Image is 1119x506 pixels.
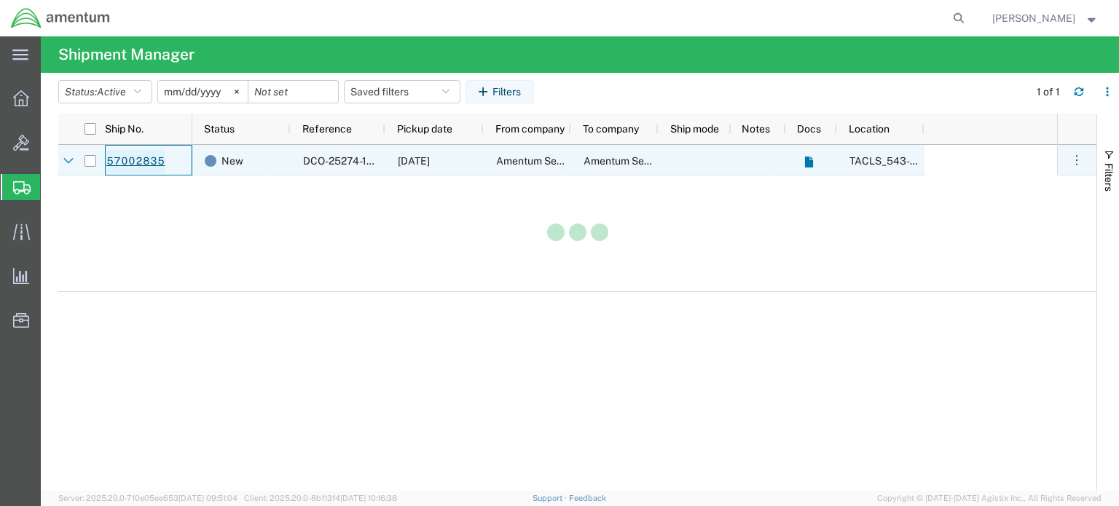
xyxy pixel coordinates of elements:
[105,123,144,135] span: Ship No.
[10,7,111,29] img: logo
[742,123,770,135] span: Notes
[398,155,430,167] span: 10/01/2025
[344,80,460,103] button: Saved filters
[533,494,569,502] a: Support
[496,155,605,167] span: Amentum Services, Inc.
[397,123,452,135] span: Pickup date
[106,150,165,173] a: 57002835
[584,155,693,167] span: Amentum Services, Inc.
[340,494,397,502] span: [DATE] 10:16:38
[1103,163,1115,191] span: Filters
[178,494,237,502] span: [DATE] 09:51:04
[244,494,397,502] span: Client: 2025.20.0-8b113f4
[583,123,639,135] span: To company
[849,155,1069,167] span: TACLS_543-Clearwater FL
[204,123,235,135] span: Status
[849,123,890,135] span: Location
[466,80,534,103] button: Filters
[670,123,719,135] span: Ship mode
[495,123,565,135] span: From company
[221,146,243,176] span: New
[303,155,399,167] span: DCO-25274-168998
[1037,84,1062,100] div: 1 of 1
[569,494,606,502] a: Feedback
[248,81,338,103] input: Not set
[302,123,352,135] span: Reference
[58,80,152,103] button: Status:Active
[58,494,237,502] span: Server: 2025.20.0-710e05ee653
[797,123,821,135] span: Docs
[97,86,126,98] span: Active
[877,492,1102,505] span: Copyright © [DATE]-[DATE] Agistix Inc., All Rights Reserved
[992,9,1099,27] button: [PERSON_NAME]
[158,81,248,103] input: Not set
[992,10,1075,26] span: Nathan Davis
[58,36,195,73] h4: Shipment Manager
